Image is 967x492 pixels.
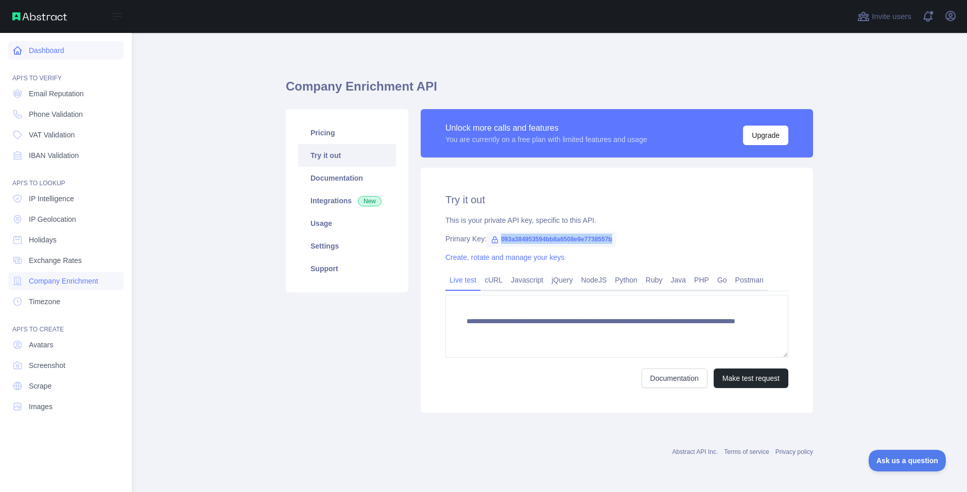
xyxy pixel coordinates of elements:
[8,105,124,124] a: Phone Validation
[775,448,813,455] a: Privacy policy
[445,215,788,225] div: This is your private API key, specific to this API.
[8,231,124,249] a: Holidays
[298,121,396,144] a: Pricing
[872,11,911,23] span: Invite users
[29,109,83,119] span: Phone Validation
[298,257,396,280] a: Support
[29,235,57,245] span: Holidays
[29,255,82,266] span: Exchange Rates
[8,272,124,290] a: Company Enrichment
[29,381,51,391] span: Scrape
[29,130,75,140] span: VAT Validation
[8,397,124,416] a: Images
[298,144,396,167] a: Try it out
[445,253,564,261] a: Create, rotate and manage your keys
[29,89,84,99] span: Email Reputation
[611,272,642,288] a: Python
[8,251,124,270] a: Exchange Rates
[358,196,382,206] span: New
[8,336,124,354] a: Avatars
[29,276,98,286] span: Company Enrichment
[29,150,79,161] span: IBAN Validation
[445,272,480,288] a: Live test
[480,272,507,288] a: cURL
[8,126,124,144] a: VAT Validation
[286,78,813,103] h1: Company Enrichment API
[29,214,76,224] span: IP Geolocation
[577,272,611,288] a: NodeJS
[743,126,788,145] button: Upgrade
[298,235,396,257] a: Settings
[445,122,647,134] div: Unlock more calls and features
[298,189,396,212] a: Integrations New
[8,84,124,103] a: Email Reputation
[855,8,913,25] button: Invite users
[298,212,396,235] a: Usage
[8,210,124,229] a: IP Geolocation
[445,192,788,207] h2: Try it out
[8,356,124,375] a: Screenshot
[12,12,67,21] img: Abstract API
[8,189,124,208] a: IP Intelligence
[29,340,53,350] span: Avatars
[714,368,788,388] button: Make test request
[487,232,616,247] span: 093a384953594bb8a6508e9e7738557b
[445,134,647,145] div: You are currently on a free plan with limited features and usage
[869,450,946,471] iframe: Toggle Customer Support
[724,448,769,455] a: Terms of service
[8,292,124,311] a: Timezone
[29,401,53,412] span: Images
[8,41,124,60] a: Dashboard
[713,272,731,288] a: Go
[298,167,396,189] a: Documentation
[731,272,768,288] a: Postman
[29,360,65,371] span: Screenshot
[507,272,547,288] a: Javascript
[547,272,577,288] a: jQuery
[29,194,74,204] span: IP Intelligence
[8,167,124,187] div: API'S TO LOOKUP
[8,62,124,82] div: API'S TO VERIFY
[8,313,124,333] div: API'S TO CREATE
[672,448,718,455] a: Abstract API Inc.
[29,296,60,307] span: Timezone
[8,377,124,395] a: Scrape
[690,272,713,288] a: PHP
[642,368,707,388] a: Documentation
[445,234,788,244] div: Primary Key:
[667,272,690,288] a: Java
[642,272,667,288] a: Ruby
[8,146,124,165] a: IBAN Validation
